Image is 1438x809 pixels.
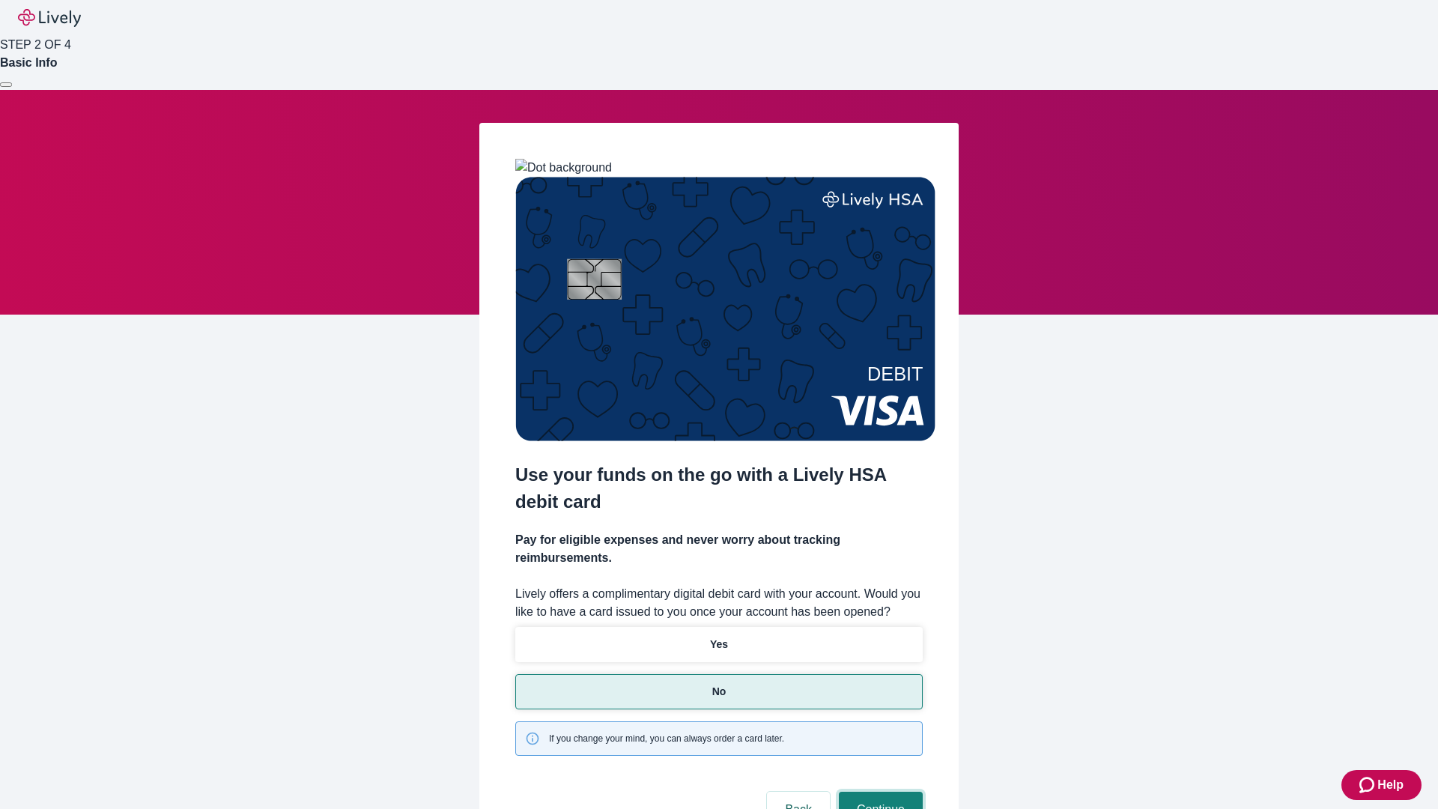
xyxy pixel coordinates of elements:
svg: Zendesk support icon [1359,776,1377,794]
span: Help [1377,776,1404,794]
span: If you change your mind, you can always order a card later. [549,732,784,745]
h4: Pay for eligible expenses and never worry about tracking reimbursements. [515,531,923,567]
img: Lively [18,9,81,27]
img: Dot background [515,159,612,177]
button: No [515,674,923,709]
label: Lively offers a complimentary digital debit card with your account. Would you like to have a card... [515,585,923,621]
p: Yes [710,637,728,652]
p: No [712,684,726,700]
h2: Use your funds on the go with a Lively HSA debit card [515,461,923,515]
img: Debit card [515,177,935,441]
button: Zendesk support iconHelp [1341,770,1422,800]
button: Yes [515,627,923,662]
